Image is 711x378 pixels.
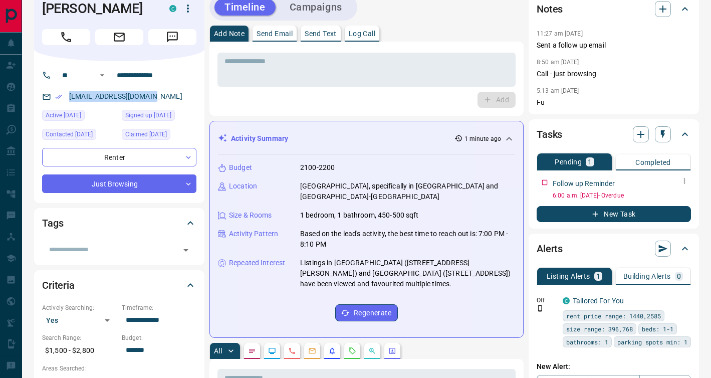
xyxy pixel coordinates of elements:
div: Tue Jul 15 2025 [42,129,117,143]
p: Send Text [305,30,337,37]
p: Repeated Interest [229,258,285,268]
svg: Requests [348,347,356,355]
p: Budget [229,162,252,173]
a: Tailored For You [573,297,624,305]
div: Yes [42,312,117,328]
p: Timeframe: [122,303,196,312]
span: beds: 1-1 [642,324,673,334]
div: Just Browsing [42,174,196,193]
span: Message [148,29,196,45]
p: 6:00 a.m. [DATE] - Overdue [553,191,691,200]
p: Off [537,296,557,305]
p: Follow up Reminder [553,178,615,189]
p: 2100-2200 [300,162,335,173]
p: 11:27 am [DATE] [537,30,583,37]
p: Activity Summary [231,133,288,144]
div: Renter [42,148,196,166]
div: Tasks [537,122,691,146]
p: Actively Searching: [42,303,117,312]
svg: Notes [248,347,256,355]
div: condos.ca [169,5,176,12]
p: 1 [596,273,600,280]
p: New Alert: [537,361,691,372]
svg: Lead Browsing Activity [268,347,276,355]
svg: Email Verified [55,93,62,100]
span: Email [95,29,143,45]
p: Log Call [349,30,375,37]
div: Tue Jul 15 2025 [122,129,196,143]
p: Sent a follow up email [537,40,691,51]
p: Building Alerts [623,273,671,280]
span: Claimed [DATE] [125,129,167,139]
div: Alerts [537,237,691,261]
p: Listing Alerts [547,273,590,280]
p: Send Email [257,30,293,37]
div: Activity Summary1 minute ago [218,129,515,148]
p: Add Note [214,30,245,37]
svg: Agent Actions [388,347,396,355]
svg: Calls [288,347,296,355]
p: Search Range: [42,333,117,342]
p: 1 bedroom, 1 bathroom, 450-500 sqft [300,210,419,221]
p: Pending [555,158,582,165]
div: Tags [42,211,196,235]
p: Listings in [GEOGRAPHIC_DATA] ([STREET_ADDRESS][PERSON_NAME]) and [GEOGRAPHIC_DATA] ([STREET_ADDR... [300,258,515,289]
p: 0 [677,273,681,280]
p: Activity Pattern [229,229,278,239]
h1: [PERSON_NAME] [42,1,154,17]
span: size range: 396,768 [566,324,633,334]
p: All [214,347,222,354]
h2: Criteria [42,277,75,293]
p: 5:13 am [DATE] [537,87,579,94]
h2: Notes [537,1,563,17]
svg: Listing Alerts [328,347,336,355]
p: 1 minute ago [464,134,501,143]
p: Completed [635,159,671,166]
svg: Push Notification Only [537,305,544,312]
p: Budget: [122,333,196,342]
span: Call [42,29,90,45]
div: Sat Jul 26 2025 [42,110,117,124]
button: Regenerate [335,304,398,321]
p: Size & Rooms [229,210,272,221]
div: Sat Jul 05 2025 [122,110,196,124]
button: Open [96,69,108,81]
svg: Opportunities [368,347,376,355]
p: 1 [588,158,592,165]
p: Fu [537,97,691,108]
p: Areas Searched: [42,364,196,373]
p: 8:50 am [DATE] [537,59,579,66]
p: Location [229,181,257,192]
div: Criteria [42,273,196,297]
p: [GEOGRAPHIC_DATA], specifically in [GEOGRAPHIC_DATA] and [GEOGRAPHIC_DATA]-[GEOGRAPHIC_DATA] [300,181,515,202]
span: Active [DATE] [46,110,81,120]
p: $1,500 - $2,800 [42,342,117,359]
p: Based on the lead's activity, the best time to reach out is: 7:00 PM - 8:10 PM [300,229,515,250]
svg: Emails [308,347,316,355]
button: New Task [537,206,691,222]
div: condos.ca [563,297,570,304]
button: Open [179,243,193,257]
p: Call - just browsing [537,69,691,79]
span: Signed up [DATE] [125,110,171,120]
a: [EMAIL_ADDRESS][DOMAIN_NAME] [69,92,182,100]
span: Contacted [DATE] [46,129,93,139]
h2: Alerts [537,241,563,257]
h2: Tags [42,215,63,231]
h2: Tasks [537,126,562,142]
span: rent price range: 1440,2585 [566,311,661,321]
